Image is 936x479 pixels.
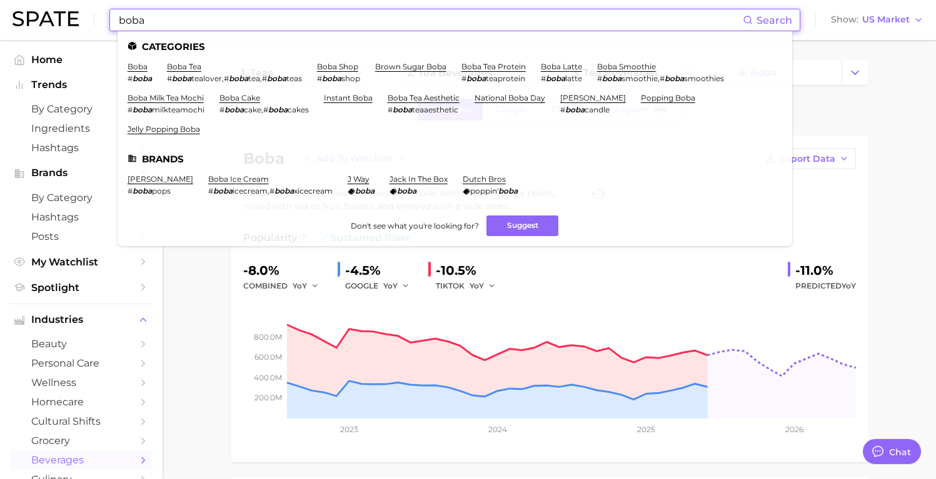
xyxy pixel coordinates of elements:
[172,74,191,83] em: boba
[10,252,153,272] a: My Watchlist
[466,74,486,83] em: boba
[831,16,858,23] span: Show
[345,279,418,294] div: GOOGLE
[397,186,416,195] em: boba
[219,105,224,114] span: #
[31,357,131,369] span: personal care
[31,282,131,294] span: Spotlight
[10,99,153,119] a: by Category
[780,154,835,164] span: Export Data
[133,186,152,195] em: boba
[436,260,505,280] div: -10.5%
[10,392,153,412] a: homecare
[641,93,695,102] a: popping boba
[785,425,803,434] tspan: 2026
[842,281,856,290] span: YoY
[10,138,153,157] a: Hashtags
[10,450,153,470] a: beverages
[340,425,358,434] tspan: 2023
[795,260,856,280] div: -11.0%
[219,105,309,114] div: ,
[684,74,724,83] span: smoothies
[31,396,131,408] span: homecare
[267,74,286,83] em: boba
[128,186,133,195] span: #
[10,310,153,329] button: Industries
[13,11,79,26] img: SPATE
[269,186,274,195] span: #
[565,74,582,83] span: latte
[31,167,131,179] span: Brands
[546,74,565,83] em: boba
[10,373,153,392] a: wellness
[294,186,333,195] span: xicecream
[229,74,248,83] em: boba
[208,186,333,195] div: ,
[565,105,585,114] em: boba
[224,105,244,114] em: boba
[152,186,171,195] span: pops
[461,62,526,71] a: boba tea protein
[191,74,222,83] span: tealover
[293,279,320,294] button: YoY
[31,435,131,447] span: grocery
[541,74,546,83] span: #
[268,105,288,114] em: boba
[31,338,131,350] span: beauty
[470,279,496,294] button: YoY
[286,74,302,83] span: teas
[128,41,782,52] li: Categories
[665,74,684,83] em: boba
[208,174,269,184] a: boba ice cream
[602,74,621,83] em: boba
[345,260,418,280] div: -4.5%
[348,174,370,184] a: j way
[31,314,131,325] span: Industries
[167,74,172,83] span: #
[10,76,153,94] button: Trends
[118,9,743,31] input: Search here for a brand, industry, or ingredient
[31,79,131,91] span: Trends
[288,105,309,114] span: cakes
[10,334,153,353] a: beauty
[388,93,460,102] a: boba tea aesthetic
[10,412,153,431] a: cultural shifts
[390,174,448,184] a: jack in the box
[208,186,213,195] span: #
[10,227,153,246] a: Posts
[128,93,204,102] a: boba milk tea mochi
[213,186,233,195] em: boba
[560,93,626,102] a: [PERSON_NAME]
[128,154,782,164] li: Brands
[436,279,505,294] div: TIKTOK
[133,74,152,83] em: boba
[828,12,927,28] button: ShowUS Market
[10,353,153,373] a: personal care
[383,279,410,294] button: YoY
[243,260,328,280] div: -8.0%
[167,62,201,71] a: boba tea
[128,62,148,71] a: boba
[317,62,358,71] a: boba shop
[637,425,655,434] tspan: 2025
[233,186,268,195] span: icecream
[128,105,133,114] span: #
[128,74,133,83] span: #
[383,280,398,291] span: YoY
[262,74,267,83] span: #
[795,279,856,294] span: Predicted
[31,454,131,466] span: beverages
[10,278,153,297] a: Spotlight
[560,105,565,114] span: #
[10,188,153,207] a: by Category
[244,105,261,114] span: cake
[31,230,131,242] span: Posts
[585,105,610,114] span: candle
[128,174,193,184] a: [PERSON_NAME]
[597,74,602,83] span: #
[758,148,856,169] button: Export Data
[219,93,260,102] a: boba cake
[470,280,484,291] span: YoY
[31,142,131,154] span: Hashtags
[10,207,153,227] a: Hashtags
